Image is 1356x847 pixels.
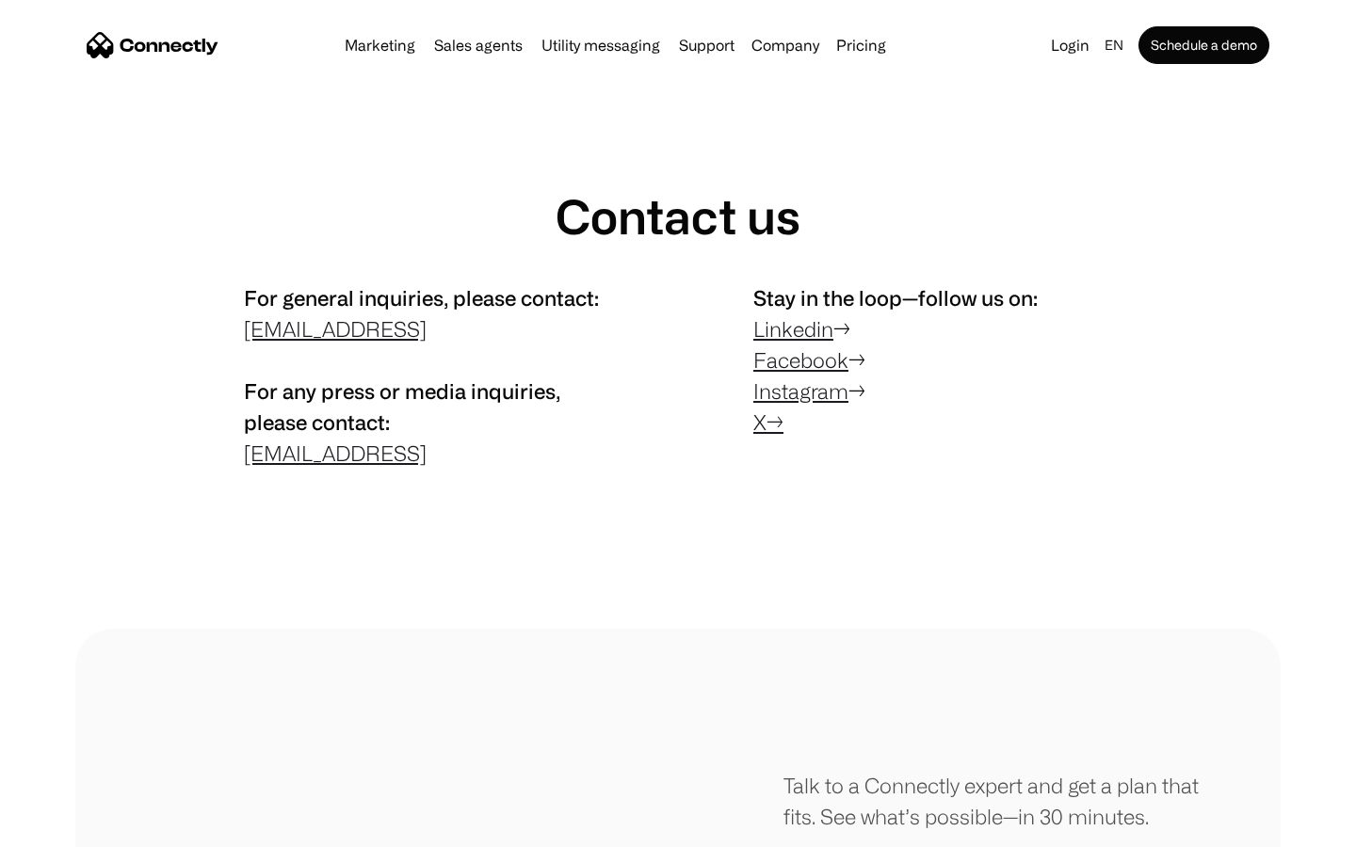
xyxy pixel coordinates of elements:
a: → [767,410,783,434]
a: Pricing [829,38,894,53]
ul: Language list [38,814,113,840]
a: X [753,410,767,434]
a: Facebook [753,348,848,372]
a: [EMAIL_ADDRESS] [244,317,427,341]
div: Talk to a Connectly expert and get a plan that fits. See what’s possible—in 30 minutes. [783,770,1205,832]
a: Login [1043,32,1097,58]
a: Linkedin [753,317,833,341]
div: Company [751,32,819,58]
span: For general inquiries, please contact: [244,286,599,310]
span: Stay in the loop—follow us on: [753,286,1038,310]
p: → → → [753,282,1112,438]
h1: Contact us [556,188,800,245]
div: en [1105,32,1123,58]
a: [EMAIL_ADDRESS] [244,441,427,465]
aside: Language selected: English [19,812,113,840]
a: Marketing [337,38,423,53]
a: Sales agents [427,38,530,53]
a: Support [671,38,742,53]
span: For any press or media inquiries, please contact: [244,379,560,434]
a: Utility messaging [534,38,668,53]
a: Instagram [753,379,848,403]
a: Schedule a demo [1138,26,1269,64]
